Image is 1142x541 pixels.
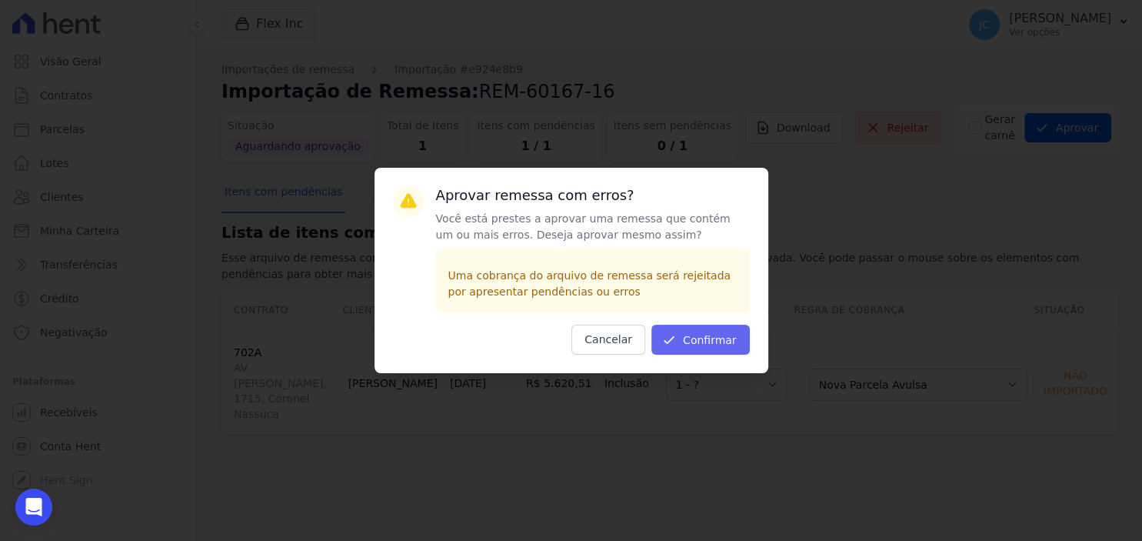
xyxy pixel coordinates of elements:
[448,268,737,300] p: Uma cobrança do arquivo de remessa será rejeitada por apresentar pendências ou erros
[571,325,645,355] button: Cancelar
[436,186,750,205] h3: Aprovar remessa com erros?
[651,325,750,355] button: Confirmar
[15,489,52,526] div: Open Intercom Messenger
[436,211,750,243] p: Você está prestes a aprovar uma remessa que contém um ou mais erros. Deseja aprovar mesmo assim?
